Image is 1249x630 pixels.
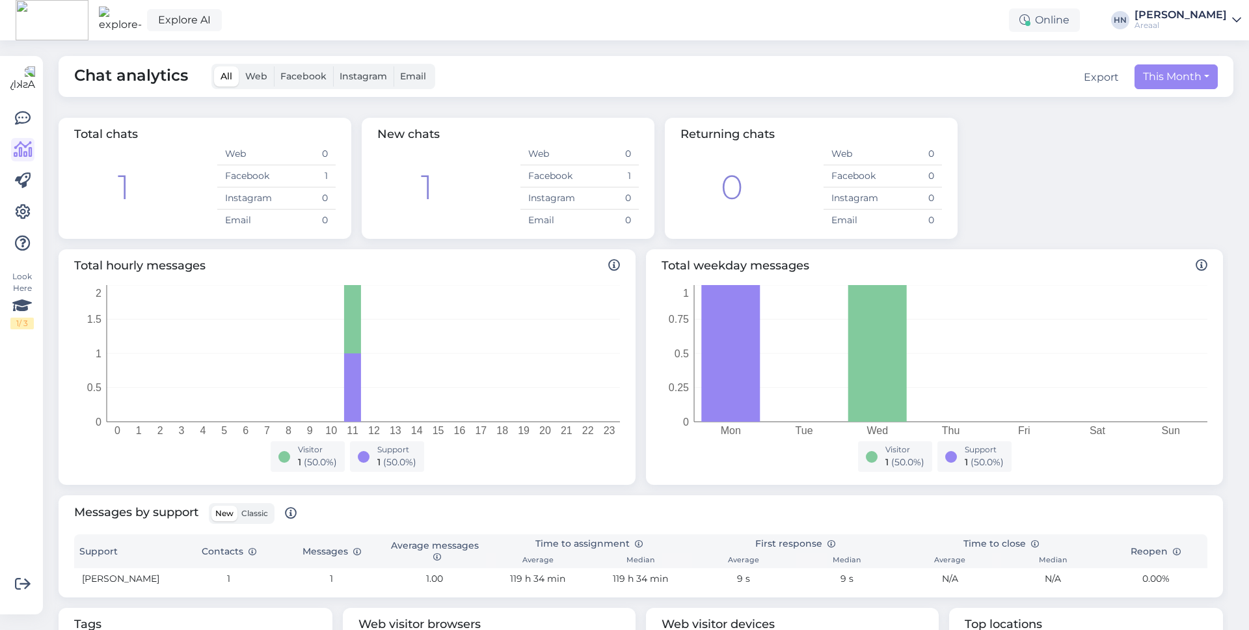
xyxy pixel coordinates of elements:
td: 0 [580,187,639,210]
td: 0 [883,210,942,232]
td: 1.00 [383,568,486,590]
tspan: 23 [604,425,615,436]
th: Time to close [898,534,1105,553]
tspan: 20 [539,425,551,436]
td: Facebook [520,165,580,187]
span: 1 [377,456,381,468]
th: Average messages [383,534,486,568]
tspan: 18 [496,425,508,436]
tspan: 0 [114,425,120,436]
td: Email [824,210,883,232]
div: Look Here [10,271,34,329]
td: 9 s [796,568,898,590]
span: 1 [885,456,889,468]
tspan: 16 [454,425,466,436]
tspan: 12 [368,425,380,436]
td: 119 h 34 min [486,568,589,590]
th: Time to assignment [486,534,692,553]
span: Messages by support [74,503,297,524]
tspan: Wed [866,425,888,436]
tspan: 1 [683,288,689,299]
th: Median [796,553,898,568]
td: Instagram [520,187,580,210]
tspan: 2 [96,288,101,299]
th: Median [1001,553,1104,568]
tspan: 8 [286,425,291,436]
span: Email [400,70,426,82]
div: HN [1111,11,1129,29]
tspan: 0.25 [669,382,689,393]
tspan: Thu [942,425,960,436]
div: 1 / 3 [10,318,34,329]
a: [PERSON_NAME]Areaal [1135,10,1241,31]
th: Average [486,553,589,568]
td: 1 [580,165,639,187]
th: Support [74,534,177,568]
td: Web [520,143,580,165]
span: New chats [377,127,440,141]
tspan: 9 [307,425,313,436]
div: Support [965,444,1004,456]
img: Askly Logo [10,66,35,91]
div: Support [377,444,416,456]
span: ( 50.0 %) [383,456,416,468]
td: Web [217,143,276,165]
th: First response [692,534,898,553]
td: Email [520,210,580,232]
tspan: Tue [796,425,813,436]
tspan: 17 [475,425,487,436]
tspan: 11 [347,425,358,436]
tspan: 10 [325,425,337,436]
span: Classic [241,508,268,518]
span: All [221,70,232,82]
tspan: 6 [243,425,248,436]
td: 9 s [692,568,795,590]
td: Facebook [217,165,276,187]
div: Visitor [885,444,924,456]
tspan: 13 [390,425,401,436]
div: [PERSON_NAME] [1135,10,1227,20]
tspan: Mon [721,425,741,436]
a: Explore AI [147,9,222,31]
td: Facebook [824,165,883,187]
td: 1 [177,568,280,590]
span: Total chats [74,127,138,141]
tspan: 0.5 [87,382,101,393]
span: Facebook [280,70,327,82]
span: 1 [298,456,301,468]
tspan: 0 [683,417,689,428]
span: ( 50.0 %) [971,456,1004,468]
tspan: 7 [264,425,270,436]
span: Returning chats [680,127,775,141]
td: Email [217,210,276,232]
td: 0.00% [1105,568,1207,590]
tspan: 1.5 [87,314,101,325]
span: New [215,508,234,518]
tspan: 15 [433,425,444,436]
th: Average [692,553,795,568]
tspan: Sat [1090,425,1106,436]
tspan: 4 [200,425,206,436]
div: 0 [721,162,743,213]
th: Average [898,553,1001,568]
span: Total hourly messages [74,257,620,275]
td: 119 h 34 min [589,568,692,590]
td: N/A [898,568,1001,590]
td: Instagram [824,187,883,210]
tspan: 19 [518,425,530,436]
tspan: 1 [96,348,101,359]
th: Reopen [1105,534,1207,568]
td: N/A [1001,568,1104,590]
tspan: 2 [157,425,163,436]
tspan: 22 [582,425,594,436]
button: Export [1084,70,1119,85]
td: 0 [580,143,639,165]
div: 1 [118,162,129,213]
span: ( 50.0 %) [304,456,337,468]
td: 0 [276,143,336,165]
span: Chat analytics [74,64,188,89]
div: Visitor [298,444,337,456]
span: Web [245,70,267,82]
td: 0 [276,187,336,210]
div: Areaal [1135,20,1227,31]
